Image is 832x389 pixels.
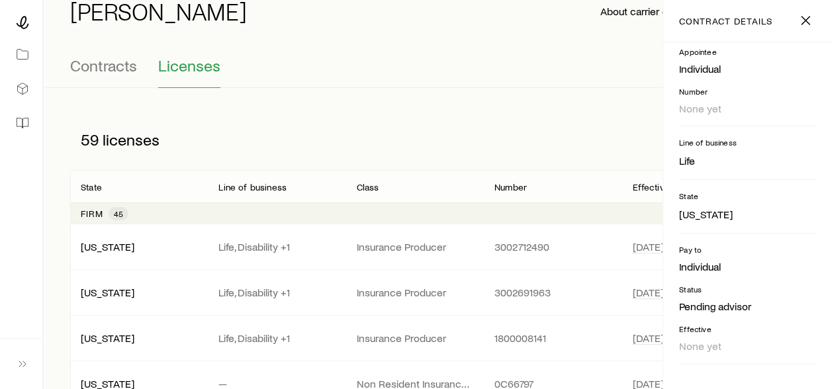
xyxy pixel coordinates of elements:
[218,286,335,299] p: Life, Disability +1
[679,324,816,334] p: Effective
[632,331,663,345] span: [DATE]
[679,86,816,97] p: Number
[114,208,123,219] span: 45
[679,206,816,222] li: [US_STATE]
[632,240,663,253] span: [DATE]
[679,102,816,115] p: None yet
[103,130,160,149] span: licenses
[679,137,816,148] p: Line of business
[218,240,335,253] p: Life, Disability +1
[494,286,611,299] p: 3002691963
[679,191,816,201] p: State
[357,331,473,345] p: Insurance Producer
[81,130,99,149] span: 59
[81,331,197,345] p: [US_STATE]
[679,339,816,353] p: None yet
[357,240,473,253] p: Insurance Producer
[494,182,527,193] p: Number
[679,244,816,255] p: Pay to
[357,286,473,299] p: Insurance Producer
[679,153,816,169] li: Life
[600,5,720,18] button: About carrier contracts
[81,208,103,219] p: Firm
[679,62,816,75] p: Individual
[357,182,379,193] p: Class
[218,331,335,345] p: Life, Disability +1
[81,182,102,193] p: State
[632,182,669,193] p: Effective
[218,182,287,193] p: Line of business
[81,286,197,299] p: [US_STATE]
[70,56,806,88] div: Contracting sub-page tabs
[679,16,772,26] p: contract details
[494,331,611,345] p: 1800008141
[632,286,663,299] span: [DATE]
[679,260,816,273] p: Individual
[679,300,816,313] p: Pending advisor
[81,240,197,253] p: [US_STATE]
[494,240,611,253] p: 3002712490
[158,56,220,75] span: Licenses
[70,56,137,75] span: Contracts
[679,284,816,294] p: Status
[679,46,816,57] p: Appointee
